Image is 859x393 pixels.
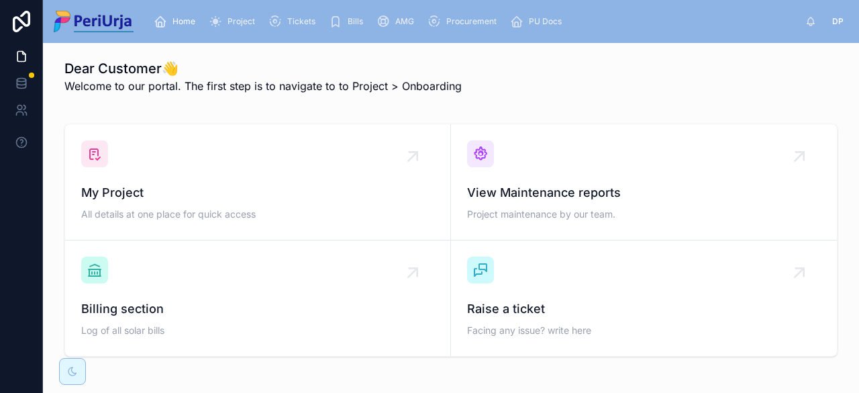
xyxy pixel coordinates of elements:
[372,9,423,34] a: AMG
[81,300,434,318] span: Billing section
[348,16,363,27] span: Bills
[65,241,451,356] a: Billing sectionLog of all solar bills
[228,16,255,27] span: Project
[81,183,434,202] span: My Project
[506,9,571,34] a: PU Docs
[144,7,805,36] div: scrollable content
[423,9,506,34] a: Procurement
[467,208,821,221] span: Project maintenance by our team.
[205,9,264,34] a: Project
[64,78,462,94] p: Welcome to our portal. The first step is to navigate to to Project > Onboarding
[81,208,434,221] span: All details at one place for quick access
[446,16,497,27] span: Procurement
[467,183,821,202] span: View Maintenance reports
[264,9,325,34] a: Tickets
[150,9,205,34] a: Home
[832,16,844,27] span: DP
[529,16,562,27] span: PU Docs
[54,11,134,32] img: App logo
[467,300,821,318] span: Raise a ticket
[325,9,372,34] a: Bills
[395,16,414,27] span: AMG
[451,124,837,241] a: View Maintenance reportsProject maintenance by our team.
[64,59,462,78] h1: Dear Customer👋
[287,16,315,27] span: Tickets
[467,324,821,337] span: Facing any issue? write here
[451,241,837,356] a: Raise a ticketFacing any issue? write here
[172,16,195,27] span: Home
[81,324,434,337] span: Log of all solar bills
[65,124,451,241] a: My ProjectAll details at one place for quick access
